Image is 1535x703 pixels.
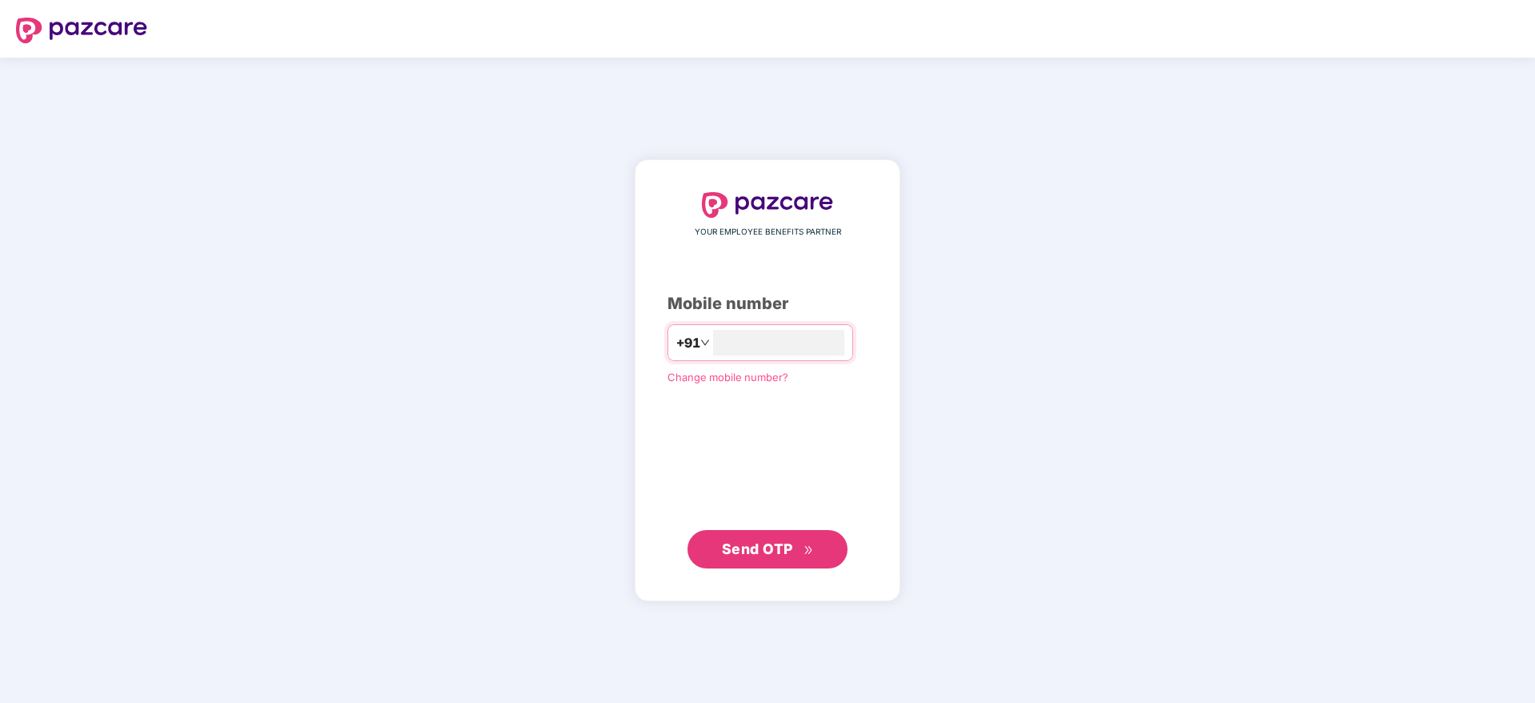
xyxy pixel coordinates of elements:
[804,545,814,556] span: double-right
[702,192,833,218] img: logo
[676,333,700,353] span: +91
[722,540,793,557] span: Send OTP
[687,530,848,568] button: Send OTPdouble-right
[700,338,710,347] span: down
[667,371,788,384] a: Change mobile number?
[667,291,868,316] div: Mobile number
[16,18,147,43] img: logo
[695,226,841,239] span: YOUR EMPLOYEE BENEFITS PARTNER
